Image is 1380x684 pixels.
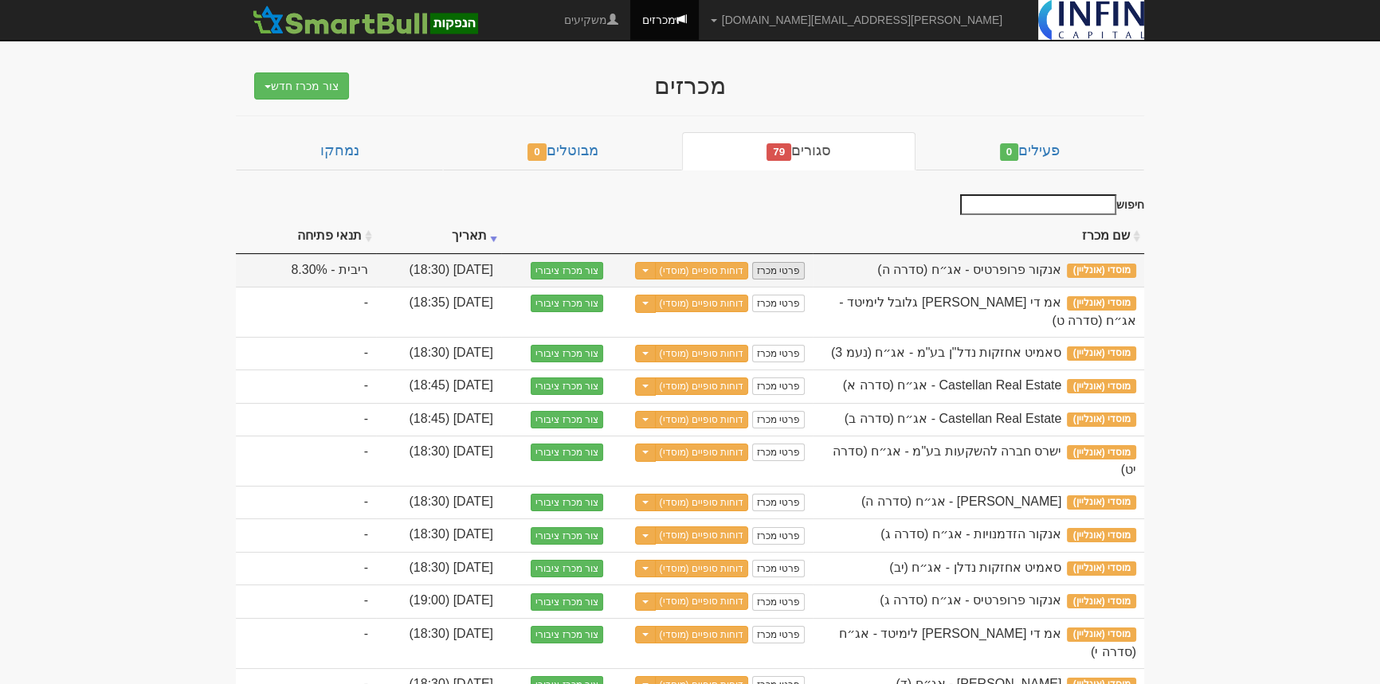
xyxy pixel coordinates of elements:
a: דוחות סופיים (מוסדי) [655,262,749,279]
span: Castellan Real Estate - אג״ח (סדרה א) [843,378,1062,392]
a: מבוטלים [443,132,682,170]
a: פרטי מכרז [752,377,805,395]
td: - [236,618,376,668]
label: חיפוש [955,194,1144,215]
td: [DATE] (19:00) [376,584,501,618]
div: מכרזים [379,72,1001,99]
span: אנקור פרופרטיס - אג״ח (סדרה ה) [877,263,1061,276]
button: צור מכרז ציבורי [531,295,603,312]
a: פרטי מכרז [752,593,805,611]
span: מוסדי (אונליין) [1067,264,1136,278]
td: [DATE] (18:35) [376,287,501,337]
span: מוסדי (אונליין) [1067,445,1136,459]
span: 0 [527,143,547,161]
span: מוסדי (אונליין) [1067,412,1136,427]
td: [DATE] (18:45) [376,369,501,403]
button: צור מכרז ציבורי [531,560,603,577]
a: פרטי מכרז [752,560,805,577]
a: דוחות סופיים (מוסדי) [655,626,749,643]
a: דוחות סופיים (מוסדי) [655,592,749,610]
th: שם מכרז : activate to sort column ascending [813,219,1144,254]
td: [DATE] (18:30) [376,518,501,552]
span: מוסדי (אונליין) [1067,296,1136,311]
span: אמ די גי ריאל אסטייט גלובל לימיטד - אג״ח (סדרה ט) [839,295,1136,327]
span: ישרס חברה להשקעות בע"מ - אג״ח (סדרה יט) [833,444,1136,476]
td: [DATE] (18:30) [376,436,501,486]
td: ריבית - 8.30% [236,254,376,287]
td: [DATE] (18:30) [376,618,501,668]
button: צור מכרז ציבורי [531,377,603,395]
a: פרטי מכרז [752,494,805,511]
td: - [236,552,376,585]
span: סאמיט אחזקות נדל"ן בע"מ - אג״ח (נעמ 3) [831,346,1061,359]
span: מוסדי (אונליין) [1067,495,1136,510]
a: פרטי מכרז [752,262,805,279]
td: [DATE] (18:30) [376,254,501,287]
input: חיפוש [960,194,1116,215]
span: 79 [766,143,791,161]
a: דוחות סופיים (מוסדי) [655,295,749,312]
td: [DATE] (18:30) [376,552,501,585]
button: צור מכרז ציבורי [531,593,603,611]
span: מוסדי (אונליין) [1067,528,1136,542]
a: דוחות סופיים (מוסדי) [655,377,749,395]
a: דוחות סופיים (מוסדי) [655,444,749,461]
button: צור מכרז ציבורי [531,626,603,643]
a: פעילים [915,132,1144,170]
td: - [236,518,376,552]
span: אנקור הזדמנויות - אג״ח (סדרה ג) [880,527,1061,541]
button: צור מכרז חדש [254,72,349,100]
a: דוחות סופיים (מוסדי) [655,494,749,511]
button: צור מכרז ציבורי [531,411,603,428]
button: צור מכרז ציבורי [531,527,603,545]
td: - [236,584,376,618]
button: צור מכרז ציבורי [531,494,603,511]
td: - [236,369,376,403]
a: סגורים [682,132,915,170]
span: מוסדי (אונליין) [1067,379,1136,393]
a: דוחות סופיים (מוסדי) [655,526,749,544]
a: פרטי מכרז [752,411,805,428]
a: פרטי מכרז [752,295,805,312]
span: מוסדי (אונליין) [1067,627,1136,642]
a: דוחות סופיים (מוסדי) [655,560,749,577]
td: - [236,287,376,337]
span: אמ די גי ריאל אסטייט גלובל לימיטד - אג״ח (סדרה י) [839,627,1136,659]
a: דוחות סופיים (מוסדי) [655,345,749,362]
td: [DATE] (18:30) [376,337,501,370]
a: פרטי מכרז [752,527,805,545]
a: נמחקו [236,132,443,170]
span: אנקור פרופרטיס - אג״ח (סדרה ג) [880,593,1061,607]
button: צור מכרז ציבורי [531,444,603,461]
span: Castellan Real Estate - אג״ח (סדרה ב) [845,412,1062,425]
th: תאריך : activate to sort column ascending [376,219,501,254]
span: קופרליין - אג״ח (סדרה ה) [861,494,1061,508]
td: - [236,403,376,436]
span: מוסדי (אונליין) [1067,594,1136,608]
span: סאמיט אחזקות נדלן - אג״ח (יב) [889,561,1061,574]
td: - [236,486,376,519]
span: מוסדי (אונליין) [1067,346,1136,361]
a: פרטי מכרז [752,444,805,461]
td: - [236,337,376,370]
a: פרטי מכרז [752,626,805,643]
button: צור מכרז ציבורי [531,345,603,362]
td: [DATE] (18:45) [376,403,501,436]
a: פרטי מכרז [752,345,805,362]
th: תנאי פתיחה : activate to sort column ascending [236,219,376,254]
a: דוחות סופיים (מוסדי) [655,411,749,428]
button: צור מכרז ציבורי [531,262,603,279]
td: [DATE] (18:30) [376,486,501,519]
td: - [236,436,376,486]
span: 0 [1000,143,1019,161]
span: מוסדי (אונליין) [1067,561,1136,576]
img: SmartBull Logo [248,4,482,36]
